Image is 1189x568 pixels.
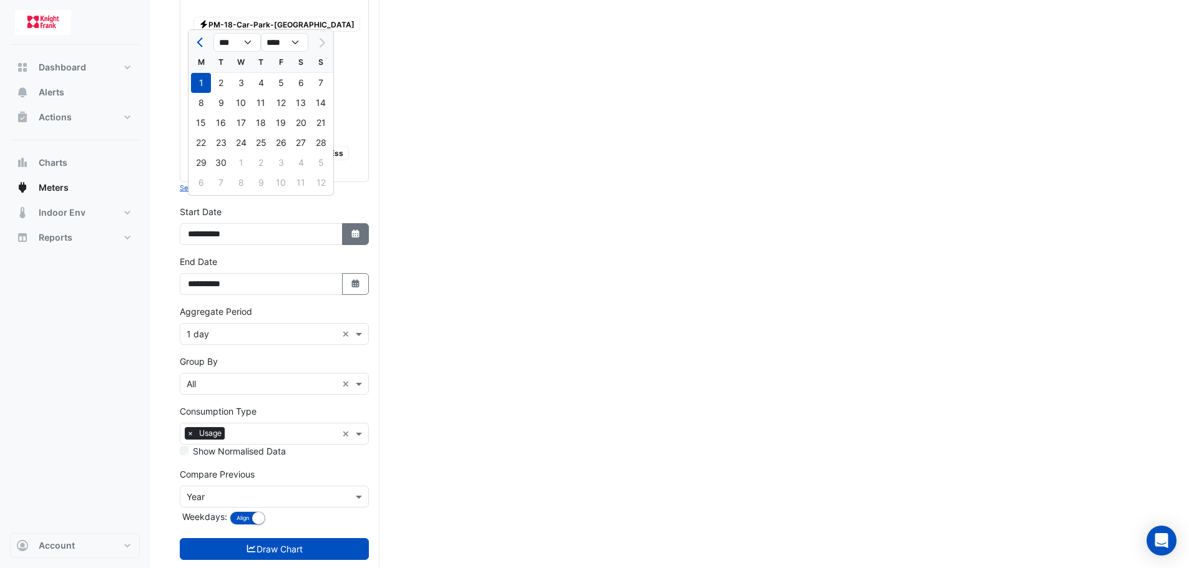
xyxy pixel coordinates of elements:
label: Consumption Type [180,405,257,418]
span: Usage [196,427,225,440]
app-icon: Charts [16,156,29,169]
div: Thursday, September 18, 2025 [251,113,271,133]
div: Tuesday, September 16, 2025 [211,113,231,133]
div: 7 [311,73,331,93]
button: Account [10,533,140,558]
div: 23 [211,133,231,153]
app-icon: Reports [16,231,29,244]
div: Sunday, September 14, 2025 [311,93,331,113]
div: Sunday, September 21, 2025 [311,113,331,133]
div: Wednesday, September 10, 2025 [231,93,251,113]
div: 12 [271,93,291,113]
div: 19 [271,113,291,133]
div: Tuesday, September 2, 2025 [211,73,231,93]
div: 28 [311,133,331,153]
div: 16 [211,113,231,133]
div: Tuesday, September 30, 2025 [211,153,231,173]
div: M [191,52,211,72]
button: Select Reportable [180,182,237,193]
label: Aggregate Period [180,305,252,318]
span: Meters [39,181,69,194]
div: 2 [211,73,231,93]
div: Wednesday, September 17, 2025 [231,113,251,133]
div: Saturday, September 13, 2025 [291,93,311,113]
div: 4 [251,73,271,93]
span: × [185,427,196,440]
fa-icon: Select Date [350,279,361,289]
div: 18 [251,113,271,133]
div: 27 [291,133,311,153]
div: S [311,52,331,72]
div: Wednesday, September 24, 2025 [231,133,251,153]
div: Tuesday, September 23, 2025 [211,133,231,153]
div: Sunday, September 7, 2025 [311,73,331,93]
div: 10 [231,93,251,113]
span: Reports [39,231,72,244]
div: Monday, September 1, 2025 [191,73,211,93]
div: 1 [191,73,211,93]
div: Saturday, September 27, 2025 [291,133,311,153]
span: Account [39,539,75,552]
span: Actions [39,111,72,123]
div: 21 [311,113,331,133]
img: Company Logo [15,10,71,35]
div: 29 [191,153,211,173]
span: Charts [39,156,67,169]
div: Monday, September 8, 2025 [191,93,211,113]
span: Clear [342,327,353,340]
button: Dashboard [10,55,140,80]
button: Actions [10,105,140,130]
div: 9 [211,93,231,113]
button: Previous month [193,32,208,52]
div: S [291,52,311,72]
div: 15 [191,113,211,133]
span: Alerts [39,86,64,99]
span: Dashboard [39,61,86,74]
div: 6 [291,73,311,93]
div: Tuesday, September 9, 2025 [211,93,231,113]
div: Friday, September 12, 2025 [271,93,291,113]
div: Friday, September 5, 2025 [271,73,291,93]
div: Saturday, September 6, 2025 [291,73,311,93]
div: 22 [191,133,211,153]
button: Draw Chart [180,538,369,560]
div: 24 [231,133,251,153]
div: 13 [291,93,311,113]
div: 5 [271,73,291,93]
label: Weekdays: [180,510,227,523]
app-icon: Alerts [16,86,29,99]
span: PM-18-Car-Park-[GEOGRAPHIC_DATA] [193,17,360,32]
button: Indoor Env [10,200,140,225]
span: Clear [342,427,353,440]
div: 25 [251,133,271,153]
label: Compare Previous [180,468,255,481]
button: Meters [10,175,140,200]
button: Reports [10,225,140,250]
div: 11 [251,93,271,113]
div: Wednesday, September 3, 2025 [231,73,251,93]
label: Group By [180,355,218,368]
app-icon: Indoor Env [16,206,29,219]
button: Charts [10,150,140,175]
div: Thursday, September 25, 2025 [251,133,271,153]
div: T [211,52,231,72]
div: 3 [231,73,251,93]
app-icon: Dashboard [16,61,29,74]
select: Select month [213,33,261,52]
div: Friday, September 19, 2025 [271,113,291,133]
div: Monday, September 22, 2025 [191,133,211,153]
div: Monday, September 29, 2025 [191,153,211,173]
div: Saturday, September 20, 2025 [291,113,311,133]
label: Show Normalised Data [193,445,286,458]
div: 17 [231,113,251,133]
span: Clear [342,377,353,390]
div: F [271,52,291,72]
div: Friday, September 26, 2025 [271,133,291,153]
label: End Date [180,255,217,268]
div: Thursday, September 11, 2025 [251,93,271,113]
div: 26 [271,133,291,153]
div: Open Intercom Messenger [1147,526,1177,556]
div: Monday, September 15, 2025 [191,113,211,133]
div: W [231,52,251,72]
div: 30 [211,153,231,173]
